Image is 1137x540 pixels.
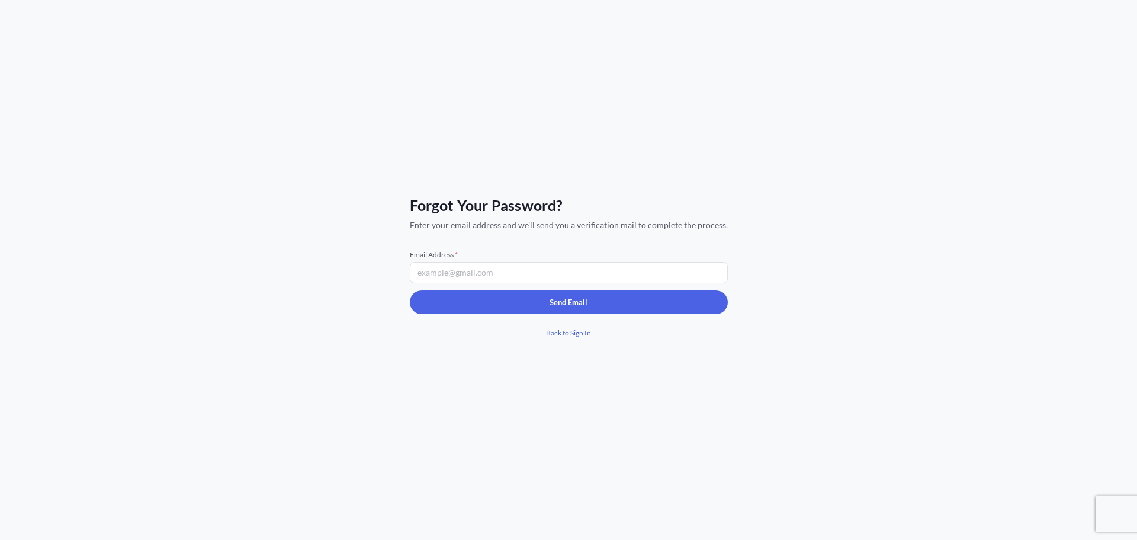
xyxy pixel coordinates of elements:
[546,327,591,339] span: Back to Sign In
[410,321,728,345] a: Back to Sign In
[550,296,587,308] p: Send Email
[410,290,728,314] button: Send Email
[410,250,728,260] span: Email Address
[410,262,728,283] input: example@gmail.com
[410,196,728,215] span: Forgot Your Password?
[410,219,728,231] span: Enter your email address and we'll send you a verification mail to complete the process.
